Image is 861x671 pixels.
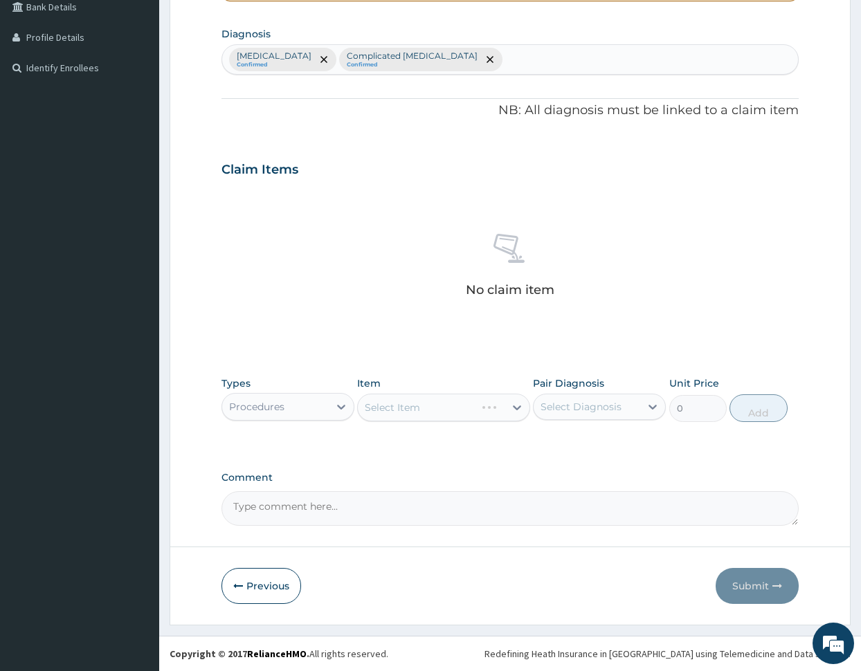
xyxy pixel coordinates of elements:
[318,53,330,66] span: remove selection option
[221,472,799,484] label: Comment
[7,378,264,426] textarea: Type your message and hit 'Enter'
[484,53,496,66] span: remove selection option
[237,62,311,68] small: Confirmed
[221,378,251,389] label: Types
[669,376,719,390] label: Unit Price
[229,400,284,414] div: Procedures
[221,27,271,41] label: Diagnosis
[159,636,861,671] footer: All rights reserved.
[247,647,307,660] a: RelianceHMO
[357,376,381,390] label: Item
[484,647,851,661] div: Redefining Heath Insurance in [GEOGRAPHIC_DATA] using Telemedicine and Data Science!
[347,62,478,68] small: Confirmed
[716,568,799,604] button: Submit
[533,376,604,390] label: Pair Diagnosis
[237,50,311,62] p: [MEDICAL_DATA]
[221,102,799,120] p: NB: All diagnosis must be linked to a claim item
[80,174,191,314] span: We're online!
[466,283,554,297] p: No claim item
[72,77,233,95] div: Chat with us now
[221,568,301,604] button: Previous
[347,50,478,62] p: Complicated [MEDICAL_DATA]
[221,163,298,178] h3: Claim Items
[729,394,787,422] button: Add
[170,647,309,660] strong: Copyright © 2017 .
[26,69,56,104] img: d_794563401_company_1708531726252_794563401
[541,400,622,414] div: Select Diagnosis
[227,7,260,40] div: Minimize live chat window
